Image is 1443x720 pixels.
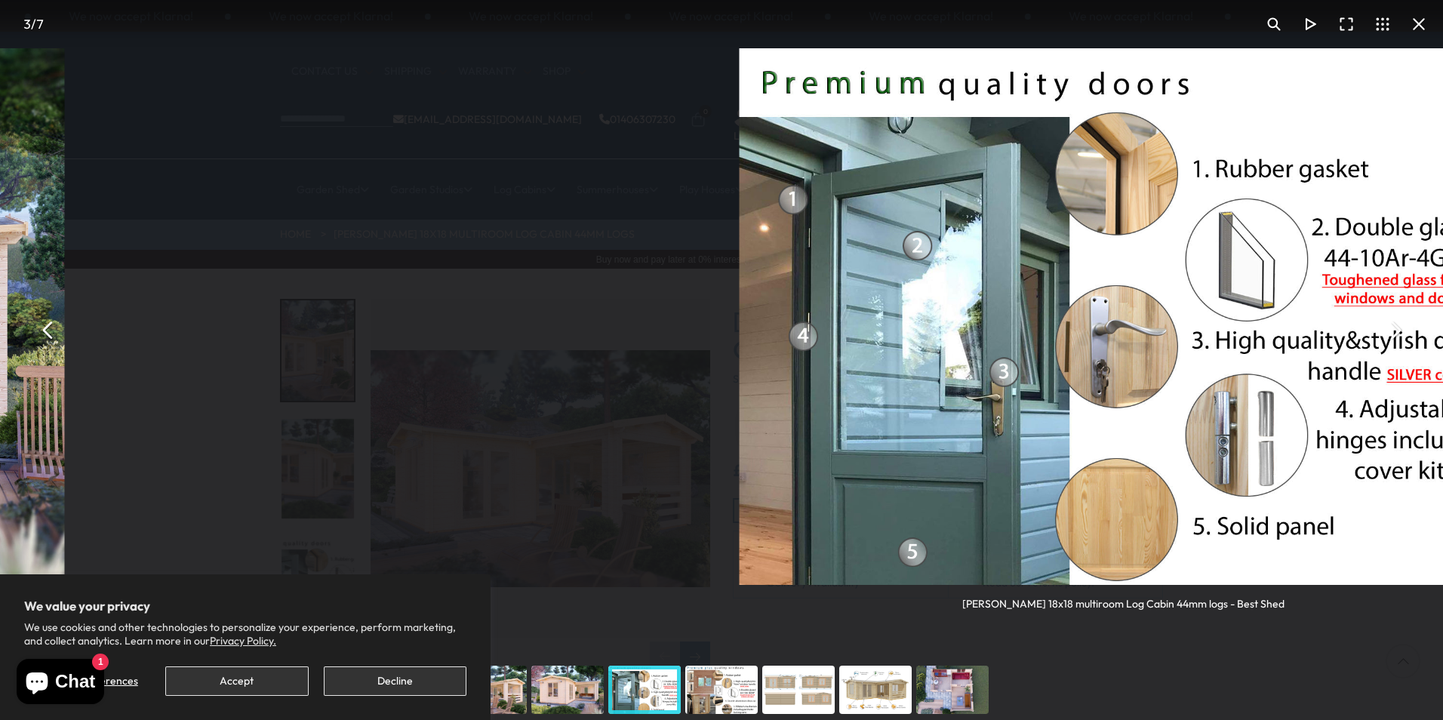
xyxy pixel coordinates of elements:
span: 7 [36,16,44,32]
button: Previous [30,312,66,348]
h2: We value your privacy [24,598,466,614]
button: Decline [324,666,466,696]
p: We use cookies and other technologies to personalize your experience, perform marketing, and coll... [24,620,466,648]
button: Next [1377,312,1413,348]
button: Close [1401,6,1437,42]
inbox-online-store-chat: Shopify online store chat [12,659,109,708]
div: [PERSON_NAME] 18x18 multiroom Log Cabin 44mm logs - Best Shed [962,585,1285,611]
a: Privacy Policy. [210,634,276,648]
button: Toggle zoom level [1256,6,1292,42]
span: 3 [23,16,31,32]
div: / [6,6,60,42]
button: Accept [165,666,308,696]
button: Toggle thumbnails [1365,6,1401,42]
